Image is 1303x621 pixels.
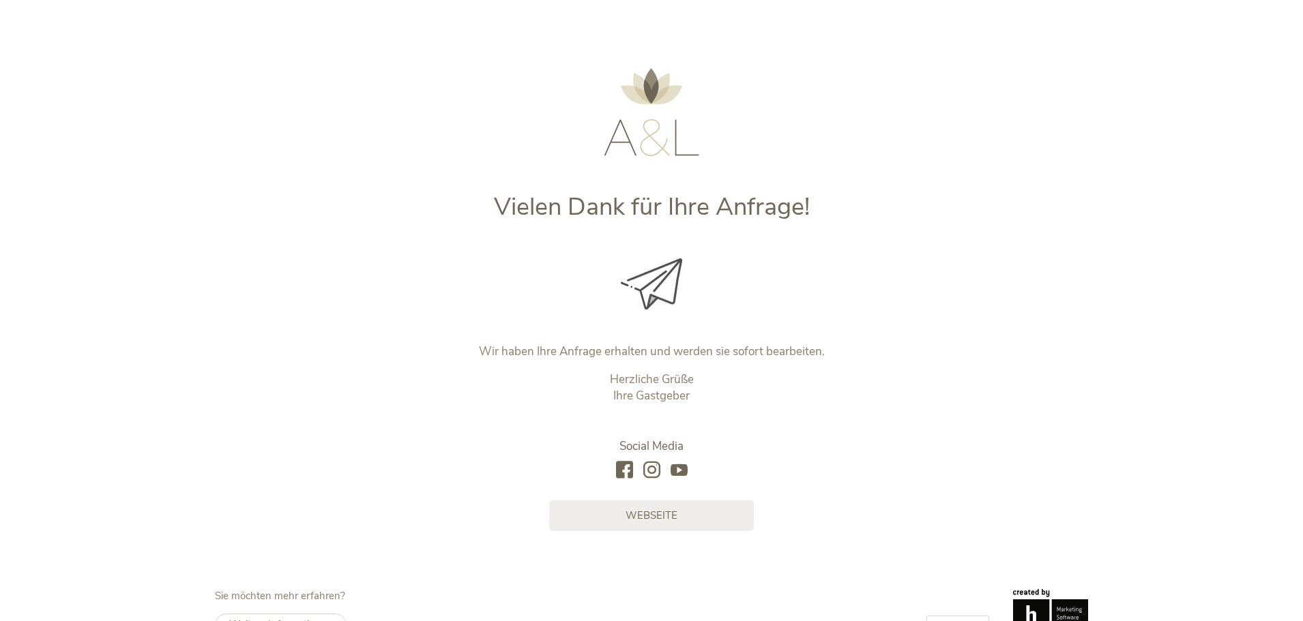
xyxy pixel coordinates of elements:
[643,461,660,480] a: instagram
[494,190,810,224] span: Vielen Dank für Ihre Anfrage!
[604,68,699,156] img: AMONTI & LUNARIS Wellnessresort
[619,438,684,454] span: Social Media
[215,589,345,603] span: Sie möchten mehr erfahren?
[549,500,754,531] a: Webseite
[367,372,937,404] p: Herzliche Grüße Ihre Gastgeber
[626,509,677,523] span: Webseite
[616,461,633,480] a: facebook
[367,344,937,360] p: Wir haben Ihre Anfrage erhalten und werden sie sofort bearbeiten.
[621,258,682,309] img: Vielen Dank für Ihre Anfrage!
[671,461,688,480] a: youtube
